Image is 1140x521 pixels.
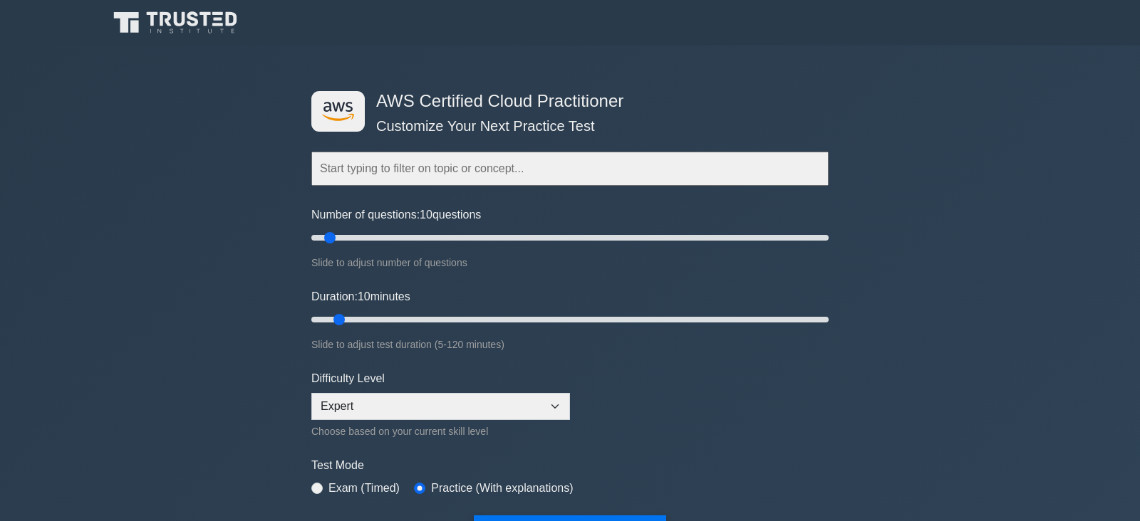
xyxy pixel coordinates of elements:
[311,206,481,223] label: Number of questions: questions
[311,370,385,387] label: Difficulty Level
[328,480,400,497] label: Exam (Timed)
[311,254,829,271] div: Slide to adjust number of questions
[431,480,573,497] label: Practice (With explanations)
[370,91,759,112] h4: AWS Certified Cloud Practitioner
[311,336,829,353] div: Slide to adjust test duration (5-120 minutes)
[420,209,432,221] span: 10
[311,152,829,186] input: Start typing to filter on topic or concept...
[311,423,570,440] div: Choose based on your current skill level
[311,288,410,305] label: Duration: minutes
[358,290,370,302] span: 10
[311,457,829,474] label: Test Mode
